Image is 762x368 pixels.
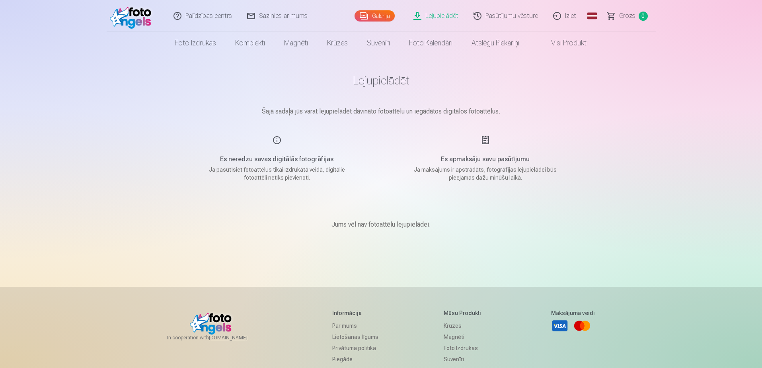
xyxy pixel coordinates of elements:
p: Ja maksājums ir apstrādāts, fotogrāfijas lejupielādei būs pieejamas dažu minūšu laikā. [410,166,561,182]
h5: Es apmaksāju savu pasūtījumu [410,155,561,164]
span: 0 [639,12,648,21]
img: /fa1 [110,3,156,29]
a: Mastercard [573,317,591,335]
p: Šajā sadaļā jūs varat lejupielādēt dāvināto fotoattēlu un iegādātos digitālos fotoattēlus. [182,107,580,116]
a: Privātuma politika [332,343,378,354]
a: Komplekti [226,32,275,54]
a: Galerija [355,10,395,22]
span: Grozs [619,11,635,21]
a: Magnēti [275,32,318,54]
p: Ja pasūtīsiet fotoattēlus tikai izdrukātā veidā, digitālie fotoattēli netiks pievienoti. [201,166,353,182]
a: Lietošanas līgums [332,331,378,343]
a: Foto izdrukas [444,343,485,354]
p: Jums vēl nav fotoattēlu lejupielādei. [331,220,431,229]
a: Foto izdrukas [165,32,226,54]
a: Krūzes [318,32,357,54]
h1: Lejupielādēt [182,73,580,88]
span: In cooperation with [167,335,267,341]
a: [DOMAIN_NAME] [209,335,267,341]
a: Krūzes [444,320,485,331]
a: Magnēti [444,331,485,343]
a: Foto kalendāri [400,32,462,54]
h5: Maksājuma veidi [551,309,595,317]
a: Visa [551,317,569,335]
h5: Es neredzu savas digitālās fotogrāfijas [201,155,353,164]
a: Piegāde [332,354,378,365]
a: Suvenīri [444,354,485,365]
a: Visi produkti [529,32,597,54]
h5: Mūsu produkti [444,309,485,317]
h5: Informācija [332,309,378,317]
a: Atslēgu piekariņi [462,32,529,54]
a: Par mums [332,320,378,331]
a: Suvenīri [357,32,400,54]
